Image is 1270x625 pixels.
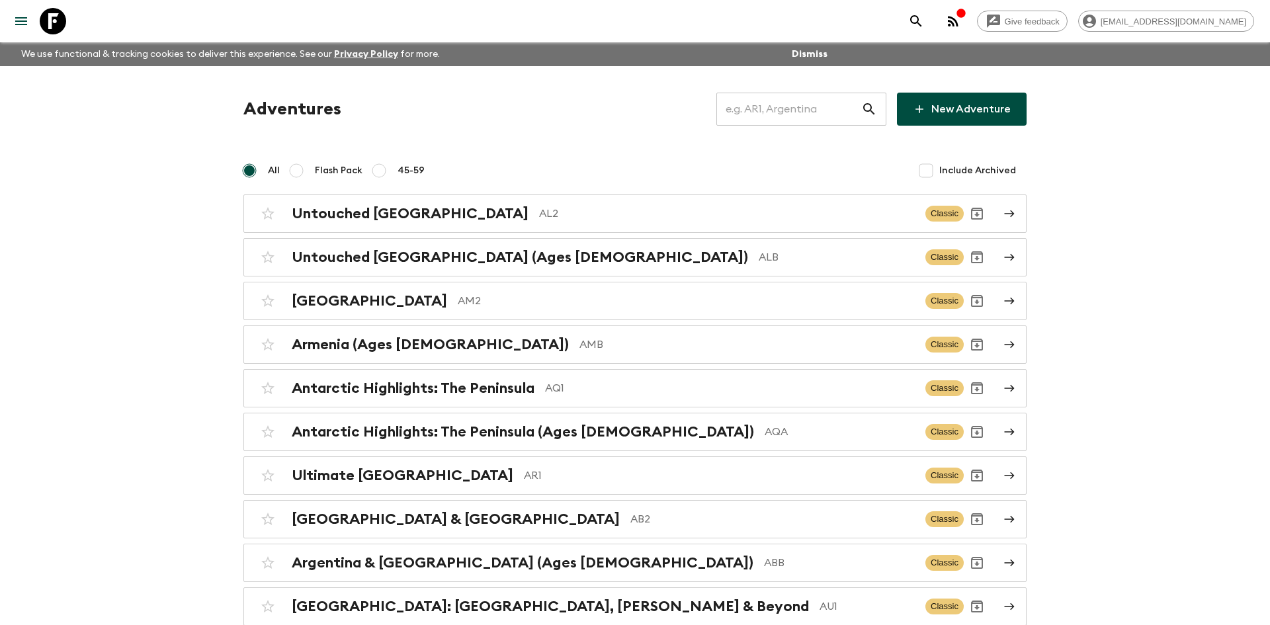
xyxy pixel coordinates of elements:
p: ABB [764,555,915,571]
button: Archive [964,331,990,358]
p: AR1 [524,468,915,483]
h2: Ultimate [GEOGRAPHIC_DATA] [292,467,513,484]
a: Antarctic Highlights: The Peninsula (Ages [DEMOGRAPHIC_DATA])AQAClassicArchive [243,413,1027,451]
button: Archive [964,506,990,532]
a: [GEOGRAPHIC_DATA] & [GEOGRAPHIC_DATA]AB2ClassicArchive [243,500,1027,538]
span: Classic [925,380,964,396]
p: We use functional & tracking cookies to deliver this experience. See our for more. [16,42,445,66]
h2: Argentina & [GEOGRAPHIC_DATA] (Ages [DEMOGRAPHIC_DATA]) [292,554,753,571]
p: AMB [579,337,915,353]
h2: Armenia (Ages [DEMOGRAPHIC_DATA]) [292,336,569,353]
button: search adventures [903,8,929,34]
button: Archive [964,593,990,620]
span: Classic [925,206,964,222]
a: Antarctic Highlights: The PeninsulaAQ1ClassicArchive [243,369,1027,407]
h2: Antarctic Highlights: The Peninsula [292,380,534,397]
button: Archive [964,375,990,401]
button: Archive [964,550,990,576]
input: e.g. AR1, Argentina [716,91,861,128]
p: AL2 [539,206,915,222]
span: All [268,164,280,177]
span: 45-59 [398,164,425,177]
a: [GEOGRAPHIC_DATA]AM2ClassicArchive [243,282,1027,320]
p: AQ1 [545,380,915,396]
p: AQA [765,424,915,440]
a: Ultimate [GEOGRAPHIC_DATA]AR1ClassicArchive [243,456,1027,495]
button: Archive [964,200,990,227]
span: Classic [925,249,964,265]
a: Untouched [GEOGRAPHIC_DATA] (Ages [DEMOGRAPHIC_DATA])ALBClassicArchive [243,238,1027,276]
button: menu [8,8,34,34]
button: Archive [964,288,990,314]
button: Archive [964,244,990,271]
p: AM2 [458,293,915,309]
span: Classic [925,555,964,571]
span: Classic [925,424,964,440]
span: Classic [925,468,964,483]
p: AU1 [820,599,915,614]
h1: Adventures [243,96,341,122]
h2: [GEOGRAPHIC_DATA]: [GEOGRAPHIC_DATA], [PERSON_NAME] & Beyond [292,598,809,615]
span: Include Archived [939,164,1016,177]
span: Give feedback [997,17,1067,26]
span: Flash Pack [315,164,362,177]
button: Dismiss [788,45,831,63]
span: Classic [925,293,964,309]
h2: Untouched [GEOGRAPHIC_DATA] [292,205,529,222]
a: Armenia (Ages [DEMOGRAPHIC_DATA])AMBClassicArchive [243,325,1027,364]
a: Give feedback [977,11,1068,32]
a: Privacy Policy [334,50,398,59]
a: Untouched [GEOGRAPHIC_DATA]AL2ClassicArchive [243,194,1027,233]
h2: [GEOGRAPHIC_DATA] [292,292,447,310]
span: Classic [925,337,964,353]
p: ALB [759,249,915,265]
button: Archive [964,419,990,445]
a: Argentina & [GEOGRAPHIC_DATA] (Ages [DEMOGRAPHIC_DATA])ABBClassicArchive [243,544,1027,582]
h2: Untouched [GEOGRAPHIC_DATA] (Ages [DEMOGRAPHIC_DATA]) [292,249,748,266]
p: AB2 [630,511,915,527]
a: New Adventure [897,93,1027,126]
button: Archive [964,462,990,489]
h2: [GEOGRAPHIC_DATA] & [GEOGRAPHIC_DATA] [292,511,620,528]
div: [EMAIL_ADDRESS][DOMAIN_NAME] [1078,11,1254,32]
span: Classic [925,511,964,527]
span: [EMAIL_ADDRESS][DOMAIN_NAME] [1093,17,1253,26]
span: Classic [925,599,964,614]
h2: Antarctic Highlights: The Peninsula (Ages [DEMOGRAPHIC_DATA]) [292,423,754,440]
